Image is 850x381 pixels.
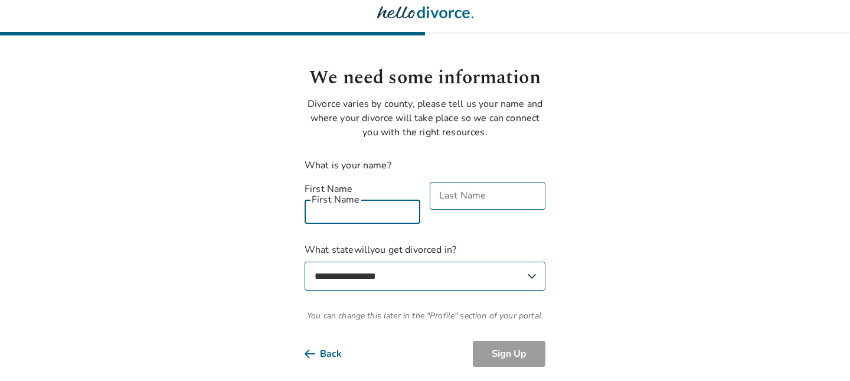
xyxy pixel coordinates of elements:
button: Back [305,341,361,367]
label: First Name [305,182,420,196]
button: Sign Up [473,341,545,367]
label: What state will you get divorced in? [305,243,545,291]
label: What is your name? [305,159,391,172]
select: What statewillyou get divorced in? [305,262,545,291]
p: Divorce varies by county, please tell us your name and where your divorce will take place so we c... [305,97,545,139]
span: You can change this later in the "Profile" section of your portal. [305,310,545,322]
iframe: Chat Widget [791,324,850,381]
h1: We need some information [305,64,545,92]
